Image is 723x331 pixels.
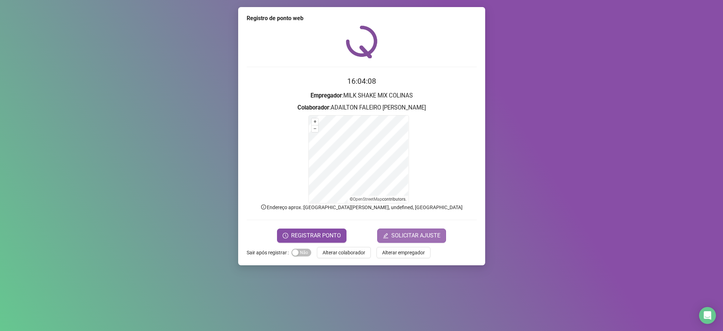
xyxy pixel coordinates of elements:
a: OpenStreetMap [353,197,382,202]
button: Alterar empregador [376,247,430,258]
strong: Empregador [311,92,342,99]
div: Registro de ponto web [247,14,477,23]
span: Alterar empregador [382,249,425,256]
span: info-circle [260,204,267,210]
span: SOLICITAR AJUSTE [391,231,440,240]
h3: : ADAILTON FALEIRO [PERSON_NAME] [247,103,477,112]
div: Open Intercom Messenger [699,307,716,324]
img: QRPoint [346,25,378,58]
time: 16:04:08 [347,77,376,85]
button: – [312,125,318,132]
span: Alterar colaborador [323,249,365,256]
strong: Colaborador [297,104,329,111]
button: editSOLICITAR AJUSTE [377,229,446,243]
p: Endereço aprox. : [GEOGRAPHIC_DATA][PERSON_NAME], undefined, [GEOGRAPHIC_DATA] [247,203,477,211]
h3: : MILK SHAKE MIX COLINAS [247,91,477,100]
span: edit [383,233,388,238]
span: REGISTRAR PONTO [291,231,341,240]
label: Sair após registrar [247,247,291,258]
button: + [312,118,318,125]
li: © contributors. [350,197,406,202]
button: REGISTRAR PONTO [277,229,347,243]
button: Alterar colaborador [317,247,371,258]
span: clock-circle [283,233,288,238]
